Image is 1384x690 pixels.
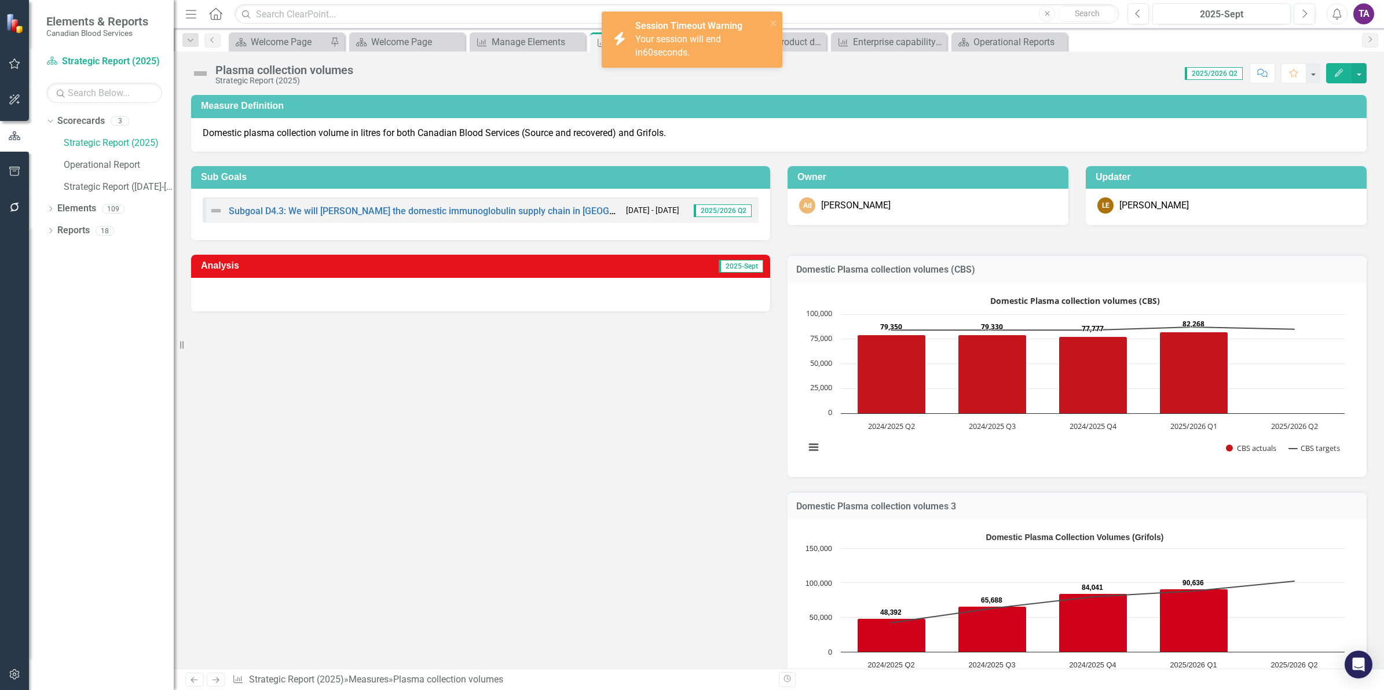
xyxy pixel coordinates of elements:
[1119,199,1189,212] div: [PERSON_NAME]
[229,205,674,216] a: Subgoal D4.3: We will [PERSON_NAME] the domestic immunoglobulin supply chain in [GEOGRAPHIC_DATA].
[954,35,1064,49] a: Operational Reports
[799,292,1350,465] svg: Interactive chart
[46,14,148,28] span: Elements & Reports
[1182,319,1204,329] text: 82,268
[1160,589,1228,652] path: 2025/2026 Q1, 90,636. Grifols actuals.
[46,83,162,103] input: Search Below...
[57,115,105,128] a: Scorecards
[973,35,1064,49] div: Operational Reports
[349,674,389,685] a: Measures
[393,674,503,685] div: Plasma collection volumes
[215,64,353,76] div: Plasma collection volumes
[1226,443,1277,453] button: Show CBS actuals
[990,295,1160,306] text: Domestic Plasma collection volumes (CBS)
[770,16,778,30] button: close
[958,335,1027,413] path: 2024/2025 Q3, 79,330. CBS actuals.
[46,55,162,68] a: Strategic Report (2025)
[799,292,1355,465] div: Domestic Plasma collection volumes (CBS). Highcharts interactive chart.
[1271,421,1318,431] text: 2025/2026 Q2
[796,265,1358,275] h3: Domestic Plasma collection volumes (CBS)
[834,35,944,49] a: Enterprise capability to deliver multi-product ambition
[191,64,210,83] img: Not Defined
[1082,324,1104,333] text: 77,777
[796,501,1358,512] h3: Domestic Plasma collection volumes 3
[1289,443,1340,453] button: Show CBS targets
[232,35,327,49] a: Welcome Page
[1170,421,1217,431] text: 2025/2026 Q1
[1096,172,1361,182] h3: Updater
[1058,6,1116,22] button: Search
[232,673,770,687] div: » »
[810,358,832,368] text: 50,000
[1059,336,1127,413] path: 2024/2025 Q4, 77,777. CBS actuals.
[810,613,832,622] text: 50,000
[102,204,125,214] div: 109
[1070,421,1117,431] text: 2024/2025 Q4
[805,579,832,588] text: 100,000
[57,224,90,237] a: Reports
[858,314,1295,414] g: CBS actuals, series 1 of 2. Bar series with 5 bars.
[1082,583,1103,592] text: 84,041
[626,205,679,216] small: [DATE] - [DATE]
[828,407,832,417] text: 0
[981,322,1003,332] text: 79,330
[1059,594,1127,652] path: 2024/2025 Q4, 84,041. Grifols actuals.
[858,335,926,413] path: 2024/2025 Q2, 79,350. CBS actuals.
[853,35,944,49] div: Enterprise capability to deliver multi-product ambition
[64,159,174,172] a: Operational Report
[635,20,742,31] strong: Session Timeout Warning
[1075,9,1100,18] span: Search
[352,35,462,49] a: Welcome Page
[57,202,96,215] a: Elements
[111,116,129,126] div: 3
[821,199,891,212] div: [PERSON_NAME]
[968,660,1015,669] text: 2024/2025 Q3
[1156,8,1287,21] div: 2025-Sept
[958,607,1027,652] path: 2024/2025 Q3, 65,688. Grifols actuals.
[1160,332,1228,413] path: 2025/2026 Q1, 82,268. CBS actuals.
[201,101,1361,111] h3: Measure Definition
[1353,3,1374,24] button: TA
[64,181,174,194] a: Strategic Report ([DATE]-[DATE]) (Archive)
[1345,651,1372,678] div: Open Intercom Messenger
[981,596,1002,604] text: 65,688
[1182,579,1204,587] text: 90,636
[473,35,583,49] a: Manage Elements
[799,197,815,214] div: Ad
[1271,660,1317,669] text: 2025/2026 Q2
[201,260,457,271] h3: Analysis
[969,421,1016,431] text: 2024/2025 Q3
[719,260,763,273] span: 2025-Sept
[249,674,344,685] a: Strategic Report (2025)
[201,172,764,182] h3: Sub Goals
[492,35,583,49] div: Manage Elements
[64,137,174,150] a: Strategic Report (2025)
[46,28,148,38] small: Canadian Blood Services
[235,4,1119,24] input: Search ClearPoint...
[1097,197,1114,214] div: LE
[858,619,926,652] path: 2024/2025 Q2, 48,392. Grifols actuals.
[635,34,721,58] span: Your session will end in seconds.
[806,308,832,318] text: 100,000
[1185,67,1243,80] span: 2025/2026 Q2
[643,47,653,58] span: 60
[203,127,1355,140] p: Domestic plasma collection volume in litres for both Canadian Blood Services (Source and recovere...
[880,608,902,616] text: 48,392
[1170,660,1217,669] text: 2025/2026 Q1
[1152,3,1291,24] button: 2025-Sept
[371,35,462,49] div: Welcome Page
[1069,660,1116,669] text: 2024/2025 Q4
[805,439,821,455] button: View chart menu, Domestic Plasma collection volumes (CBS)
[215,76,353,85] div: Strategic Report (2025)
[6,13,26,34] img: ClearPoint Strategy
[251,35,327,49] div: Welcome Page
[867,660,914,669] text: 2024/2025 Q2
[694,204,752,217] span: 2025/2026 Q2
[209,204,223,218] img: Not Defined
[96,226,114,236] div: 18
[880,322,902,332] text: 79,350
[810,382,832,392] text: 25,000
[828,648,832,656] text: 0
[810,333,832,343] text: 75,000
